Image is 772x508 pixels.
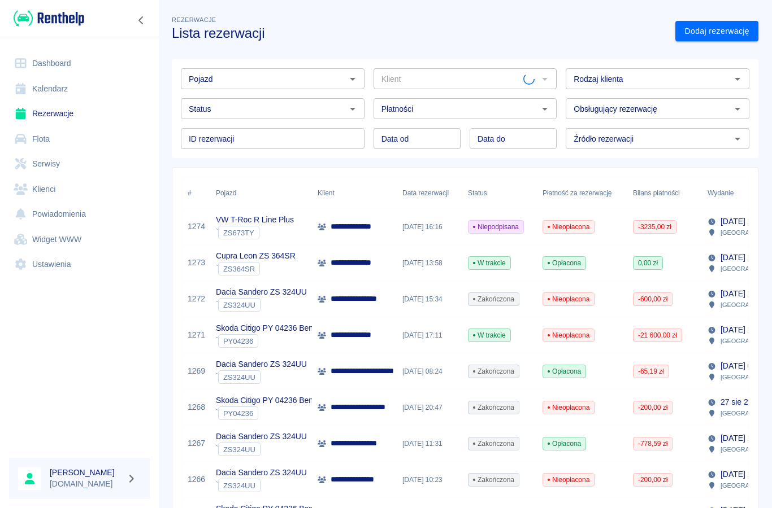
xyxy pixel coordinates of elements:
span: -778,59 zł [634,439,672,449]
a: Renthelp logo [9,9,84,28]
p: [DATE] 11:00 [721,468,767,480]
span: Niepodpisana [469,222,523,232]
p: [DATE] 18:00 [721,324,767,336]
button: Otwórz [345,71,361,87]
span: -200,00 zł [634,475,672,485]
div: Pojazd [216,177,236,209]
button: Otwórz [730,131,745,147]
button: Otwórz [730,71,745,87]
span: Opłacona [543,366,585,376]
h6: [PERSON_NAME] [50,467,122,478]
span: Nieopłacona [543,294,594,304]
div: Status [468,177,487,209]
p: Dacia Sandero ZS 324UU [216,286,307,298]
span: ZS364SR [219,265,259,273]
span: Nieopłacona [543,402,594,413]
p: Dacia Sandero ZS 324UU [216,431,307,443]
p: VW T-Roc R Line Plus [216,214,294,226]
p: [DATE] 12:00 [721,432,767,444]
a: 1272 [188,293,205,305]
div: Data rezerwacji [397,177,462,209]
div: [DATE] 13:58 [397,245,462,281]
span: PY04236 [219,337,258,345]
span: -65,19 zł [634,366,669,376]
span: 0,00 zł [634,258,662,268]
div: Płatność za rezerwację [543,177,612,209]
div: ` [216,298,307,312]
span: Nieopłacona [543,222,594,232]
div: ` [216,370,307,384]
div: ` [216,334,329,348]
div: Klient [312,177,397,209]
span: Nieopłacona [543,475,594,485]
input: DD.MM.YYYY [470,128,557,149]
span: Opłacona [543,439,585,449]
div: [DATE] 15:34 [397,281,462,317]
div: # [188,177,192,209]
span: -3235,00 zł [634,222,676,232]
div: Bilans płatności [633,177,680,209]
div: [DATE] 17:11 [397,317,462,353]
a: Serwisy [9,151,150,177]
div: ` [216,406,329,420]
span: -21 600,00 zł [634,330,682,340]
span: Zakończona [469,475,519,485]
div: [DATE] 10:23 [397,462,462,498]
p: Skoda Citigo PY 04236 Benzyna [216,322,329,334]
a: Powiadomienia [9,202,150,227]
div: [DATE] 16:16 [397,209,462,245]
div: [DATE] 11:31 [397,426,462,462]
a: 1269 [188,365,205,377]
span: W trakcie [469,330,510,340]
a: Flota [9,126,150,152]
div: Klient [318,177,335,209]
a: Kalendarz [9,76,150,102]
div: Pojazd [210,177,312,209]
p: [DATE] 08:30 [721,360,767,372]
p: [DATE] 14:00 [721,252,767,264]
span: Rezerwacje [172,16,216,23]
a: 1267 [188,437,205,449]
div: [DATE] 08:24 [397,353,462,389]
img: Renthelp logo [14,9,84,28]
div: Płatność za rezerwację [537,177,627,209]
a: Ustawienia [9,252,150,277]
span: ZS324UU [219,373,260,382]
a: Rezerwacje [9,101,150,126]
span: Zakończona [469,402,519,413]
a: 1273 [188,257,205,269]
p: Skoda Citigo PY 04236 Benzyna [216,395,329,406]
div: ` [216,443,307,456]
button: Otwórz [345,101,361,117]
button: Otwórz [537,101,553,117]
p: Dacia Sandero ZS 324UU [216,467,307,479]
span: Zakończona [469,294,519,304]
div: # [182,177,210,209]
input: DD.MM.YYYY [374,128,461,149]
a: 1268 [188,401,205,413]
a: Dodaj rezerwację [675,21,758,42]
span: ZS324UU [219,445,260,454]
a: Dashboard [9,51,150,76]
span: W trakcie [469,258,510,268]
div: ` [216,226,294,239]
span: ZS324UU [219,481,260,490]
button: Zwiń nawigację [133,13,150,28]
p: Dacia Sandero ZS 324UU [216,358,307,370]
a: 1266 [188,474,205,485]
h3: Lista rezerwacji [172,25,666,41]
div: ` [216,479,307,492]
span: Opłacona [543,258,585,268]
span: Zakończona [469,439,519,449]
div: Data rezerwacji [402,177,449,209]
span: ZS324UU [219,301,260,309]
a: Widget WWW [9,227,150,252]
span: -200,00 zł [634,402,672,413]
span: -600,00 zł [634,294,672,304]
div: Wydanie [708,177,734,209]
div: [DATE] 20:47 [397,389,462,426]
p: [DATE] 15:30 [721,288,767,300]
p: [DOMAIN_NAME] [50,478,122,490]
div: ` [216,262,296,275]
a: 1271 [188,329,205,341]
